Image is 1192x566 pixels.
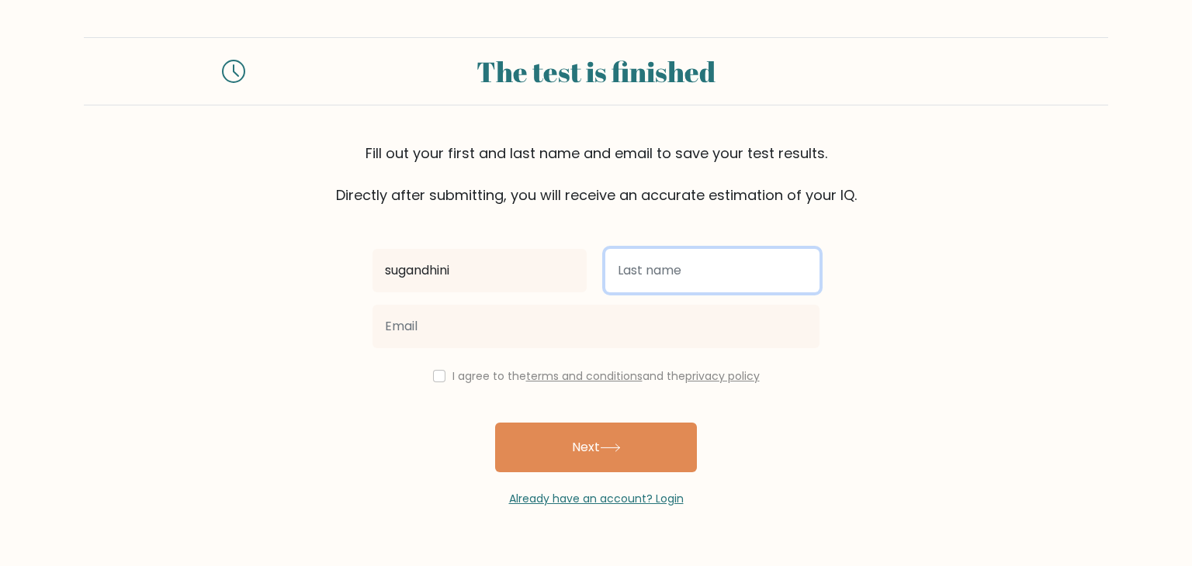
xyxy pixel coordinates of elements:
a: privacy policy [685,368,760,384]
input: Last name [605,249,819,292]
div: The test is finished [264,50,928,92]
a: terms and conditions [526,368,643,384]
label: I agree to the and the [452,368,760,384]
a: Already have an account? Login [509,491,684,506]
input: First name [372,249,587,292]
input: Email [372,305,819,348]
div: Fill out your first and last name and email to save your test results. Directly after submitting,... [84,143,1108,205]
button: Next [495,423,697,472]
